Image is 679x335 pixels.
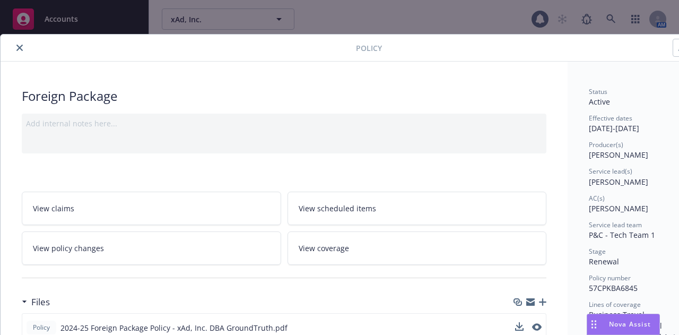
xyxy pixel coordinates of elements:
[589,273,631,282] span: Policy number
[589,283,638,293] span: 57CPKBA6845
[299,203,376,214] span: View scheduled items
[589,194,605,203] span: AC(s)
[589,114,632,123] span: Effective dates
[589,167,632,176] span: Service lead(s)
[22,295,50,309] div: Files
[515,322,524,331] button: download file
[609,320,651,329] span: Nova Assist
[288,231,547,265] a: View coverage
[589,97,610,107] span: Active
[587,314,660,335] button: Nova Assist
[31,323,52,332] span: Policy
[589,256,619,267] span: Renewal
[589,247,606,256] span: Stage
[288,192,547,225] a: View scheduled items
[589,140,623,149] span: Producer(s)
[33,203,74,214] span: View claims
[22,231,281,265] a: View policy changes
[33,243,104,254] span: View policy changes
[532,322,542,333] button: preview file
[26,118,542,129] div: Add internal notes here...
[356,42,382,54] span: Policy
[60,322,288,333] span: 2024-25 Foreign Package Policy - xAd, Inc. DBA GroundTruth.pdf
[589,230,655,240] span: P&C - Tech Team 1
[589,220,642,229] span: Service lead team
[532,323,542,331] button: preview file
[589,310,647,331] span: Business Travel Accident
[299,243,349,254] span: View coverage
[22,192,281,225] a: View claims
[589,87,607,96] span: Status
[589,300,641,309] span: Lines of coverage
[589,150,648,160] span: [PERSON_NAME]
[589,203,648,213] span: [PERSON_NAME]
[13,41,26,54] button: close
[22,87,546,105] div: Foreign Package
[587,314,600,334] div: Drag to move
[31,295,50,309] h3: Files
[589,177,648,187] span: [PERSON_NAME]
[515,322,524,333] button: download file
